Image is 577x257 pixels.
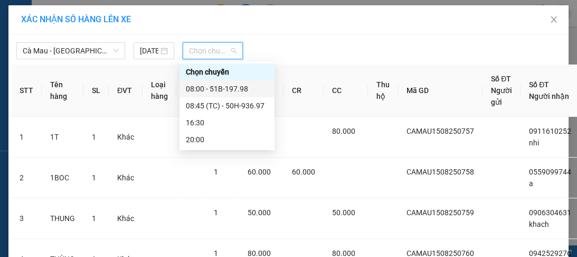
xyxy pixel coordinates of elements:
[491,75,511,83] span: Số ĐT
[186,117,268,128] div: 16:30
[529,80,549,89] span: Số ĐT
[406,127,474,135] span: CAMAU1508250757
[11,117,42,158] td: 1
[11,65,42,117] th: STT
[179,63,275,80] div: Chọn chuyến
[109,158,143,198] td: Khác
[248,168,271,176] span: 60.000
[529,139,539,147] span: nhi
[324,65,368,117] th: CC
[248,208,271,217] span: 50.000
[186,100,268,112] div: 08:45 (TC) - 50H-936.97
[42,117,83,158] td: 1T
[42,158,83,198] td: 1BOC
[186,134,268,145] div: 20:00
[186,83,268,95] div: 08:00 - 51B-197.98
[332,127,355,135] span: 80.000
[529,179,533,188] span: a
[109,198,143,239] td: Khác
[83,65,109,117] th: SL
[214,168,218,176] span: 1
[42,65,83,117] th: Tên hàng
[11,158,42,198] td: 2
[491,86,512,106] span: Người gửi
[332,208,355,217] span: 50.000
[368,65,398,117] th: Thu hộ
[529,208,571,217] span: 0906304631
[23,43,119,59] span: Cà Mau - Sài Gòn - Đồng Nai
[186,66,268,78] div: Chọn chuyến
[550,15,558,24] span: close
[109,117,143,158] td: Khác
[189,43,237,59] span: Chọn chuyến
[292,168,315,176] span: 60.000
[92,173,96,182] span: 1
[21,14,131,24] span: XÁC NHẬN SỐ HÀNG LÊN XE
[214,208,218,217] span: 1
[406,208,474,217] span: CAMAU1508250759
[42,198,83,239] td: THUNG
[11,198,42,239] td: 3
[92,133,96,141] span: 1
[140,45,158,57] input: 15/08/2025
[176,65,205,117] th: Ghi chú
[109,65,143,117] th: ĐVT
[398,65,483,117] th: Mã GD
[92,214,96,223] span: 1
[529,92,569,100] span: Người nhận
[529,168,571,176] span: 0559099744
[406,168,474,176] span: CAMAU1508250758
[283,65,324,117] th: CR
[143,65,176,117] th: Loại hàng
[529,220,549,228] span: khach
[539,5,569,35] button: Close
[529,127,571,135] span: 0911610252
